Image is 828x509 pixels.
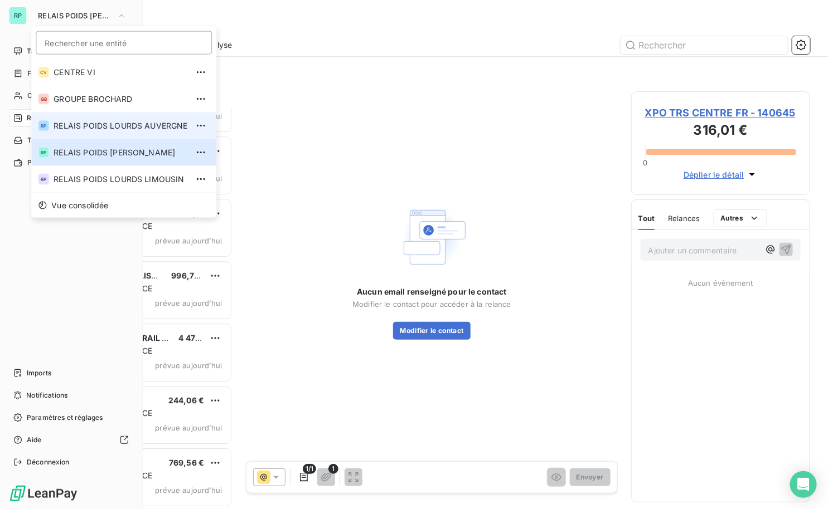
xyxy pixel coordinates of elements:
[38,94,49,105] div: GB
[155,486,222,495] span: prévue aujourd’hui
[155,423,222,432] span: prévue aujourd’hui
[27,457,70,467] span: Déconnexion
[27,46,79,56] span: Tableau de bord
[27,368,51,378] span: Imports
[638,214,655,223] span: Tout
[684,169,744,180] span: Déplier le détail
[54,174,187,185] span: RELAIS POIDS LOURDS LIMOUSIN
[357,286,507,297] span: Aucun email renseigné pour le contact
[688,278,753,287] span: Aucun évènement
[38,174,49,185] div: RP
[9,7,27,25] div: RP
[396,202,468,273] img: Empty state
[202,40,232,51] span: Analyse
[645,120,796,143] h3: 316,01 €
[570,468,611,486] button: Envoyer
[54,94,187,105] span: GROUPE BROCHARD
[27,113,56,123] span: Relances
[645,105,796,120] span: XPO TRS CENTRE FR - 140645
[27,135,51,145] span: Tâches
[621,36,788,54] input: Rechercher
[27,158,61,168] span: Paiements
[27,435,42,445] span: Aide
[9,484,78,502] img: Logo LeanPay
[171,271,206,280] span: 996,79 €
[36,31,212,55] input: placeholder
[303,464,316,474] span: 1/1
[38,11,113,20] span: RELAIS POIDS [PERSON_NAME]
[79,333,223,342] span: TTP - TRUCK & TRAIL PERFORMANCE
[155,298,222,307] span: prévue aujourd’hui
[328,464,338,474] span: 1
[27,68,56,79] span: Factures
[54,67,187,78] span: CENTRE VI
[352,300,511,309] span: Modifier le contact pour accéder à la relance
[714,209,768,227] button: Autres
[168,395,204,405] span: 244,06 €
[680,168,761,181] button: Déplier le détail
[27,91,50,101] span: Clients
[668,214,700,223] span: Relances
[169,458,204,467] span: 769,56 €
[643,158,648,167] span: 0
[38,147,49,158] div: RP
[38,120,49,131] div: RP
[9,431,133,449] a: Aide
[54,109,233,509] div: grid
[51,200,108,211] span: Vue consolidée
[27,413,103,423] span: Paramètres et réglages
[155,361,222,370] span: prévue aujourd’hui
[178,333,219,342] span: 4 477,20 €
[38,67,49,78] div: CV
[393,322,470,340] button: Modifier le contact
[155,236,222,245] span: prévue aujourd’hui
[26,390,67,400] span: Notifications
[54,120,187,131] span: RELAIS POIDS LOURDS AUVERGNE
[790,471,817,498] div: Open Intercom Messenger
[54,147,187,158] span: RELAIS POIDS [PERSON_NAME]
